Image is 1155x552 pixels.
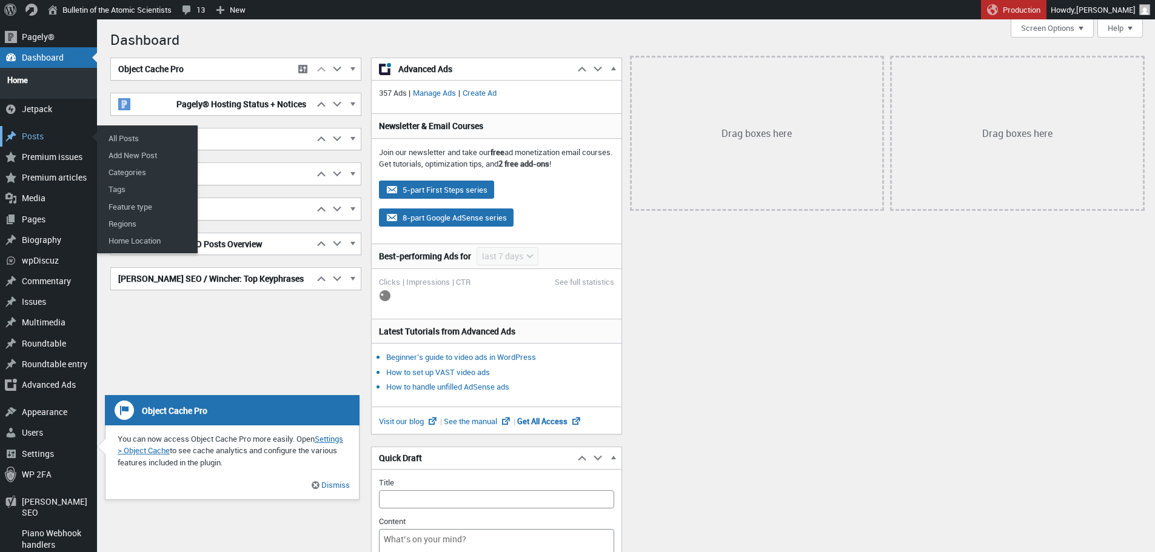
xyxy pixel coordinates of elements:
[100,181,197,198] a: Tags
[410,87,458,98] a: Manage Ads
[110,25,1143,52] h1: Dashboard
[100,147,197,164] a: Add New Post
[386,367,490,377] a: How to set up VAST video ads
[379,325,614,338] h3: Latest Tutorials from Advanced Ads
[460,87,499,98] a: Create Ad
[379,452,422,464] span: Quick Draft
[386,351,536,362] a: Beginner’s guide to video ads in WordPress
[111,233,313,255] h2: [PERSON_NAME] SEO Posts Overview
[490,147,504,158] strong: free
[379,477,394,488] label: Title
[100,215,197,232] a: Regions
[398,63,567,75] span: Advanced Ads
[111,58,292,80] h2: Object Cache Pro
[379,516,406,527] label: Content
[105,395,360,425] h3: Object Cache Pro
[379,290,391,302] img: loading
[118,98,130,110] img: pagely-w-on-b20x20.png
[444,416,517,427] a: See the manual
[379,416,444,427] a: Visit our blog
[379,181,494,199] button: 5-part First Steps series
[379,250,471,262] h3: Best-performing Ads for
[517,416,582,427] a: Get All Access
[100,198,197,215] a: Feature type
[100,130,197,147] a: All Posts
[379,87,614,99] p: 357 Ads | |
[1097,19,1143,38] button: Help
[386,381,509,392] a: How to handle unfilled AdSense ads
[379,120,614,132] h3: Newsletter & Email Courses
[379,208,514,227] button: 8-part Google AdSense series
[111,268,313,290] h2: [PERSON_NAME] SEO / Wincher: Top Keyphrases
[111,163,313,185] h2: At a Glance
[100,164,197,181] a: Categories
[111,93,313,115] h2: Pagely® Hosting Status + Notices
[111,198,313,220] h2: Activity
[379,147,614,170] p: Join our newsletter and take our ad monetization email courses. Get tutorials, optimization tips,...
[111,128,313,150] h2: Site Health Status
[100,232,197,249] a: Home Location
[118,433,343,456] a: Settings > Object Cache
[320,479,350,490] a: Dismiss
[498,158,549,169] strong: 2 free add-ons
[1011,19,1094,38] button: Screen Options
[1076,4,1136,15] span: [PERSON_NAME]
[105,433,359,469] p: You can now access Object Cache Pro more easily. Open to see cache analytics and configure the va...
